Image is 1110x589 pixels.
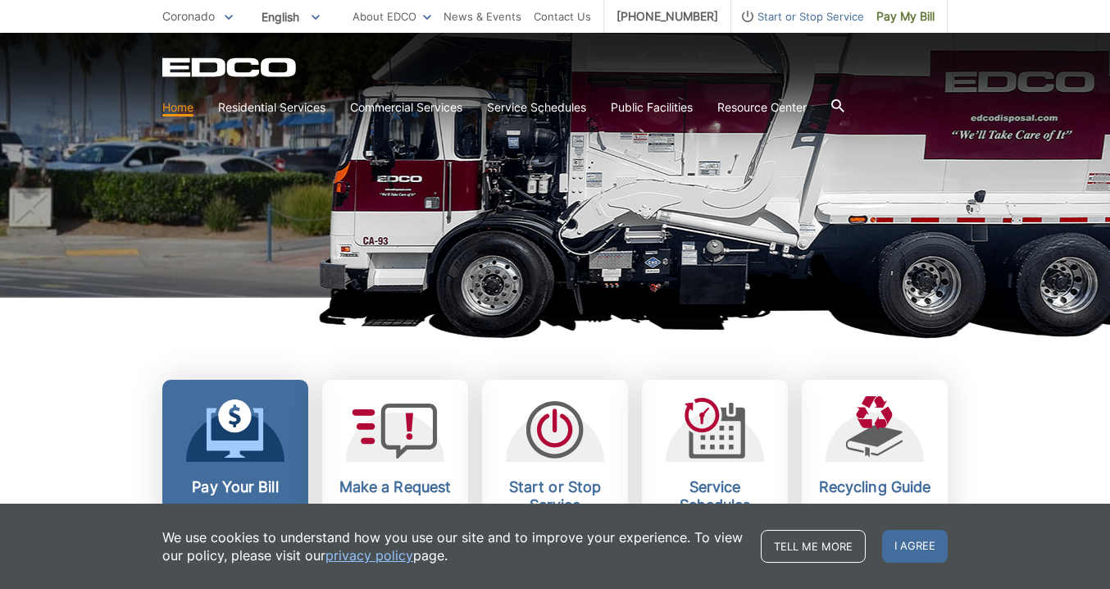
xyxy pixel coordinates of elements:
a: Contact Us [534,7,591,25]
a: Tell me more [761,530,866,563]
a: EDCD logo. Return to the homepage. [162,57,298,77]
a: Commercial Services [350,98,462,116]
a: Service Schedules [487,98,586,116]
span: Pay My Bill [876,7,935,25]
h2: Pay Your Bill [175,478,296,496]
a: News & Events [444,7,521,25]
p: We use cookies to understand how you use our site and to improve your experience. To view our pol... [162,528,744,564]
a: Public Facilities [611,98,693,116]
a: About EDCO [353,7,431,25]
a: privacy policy [325,546,413,564]
h2: Service Schedules [654,478,776,514]
h2: Start or Stop Service [494,478,616,514]
h2: Make a Request [334,478,456,496]
span: Coronado [162,9,215,23]
span: English [249,3,332,30]
a: Resource Center [717,98,807,116]
a: Residential Services [218,98,325,116]
a: Home [162,98,193,116]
